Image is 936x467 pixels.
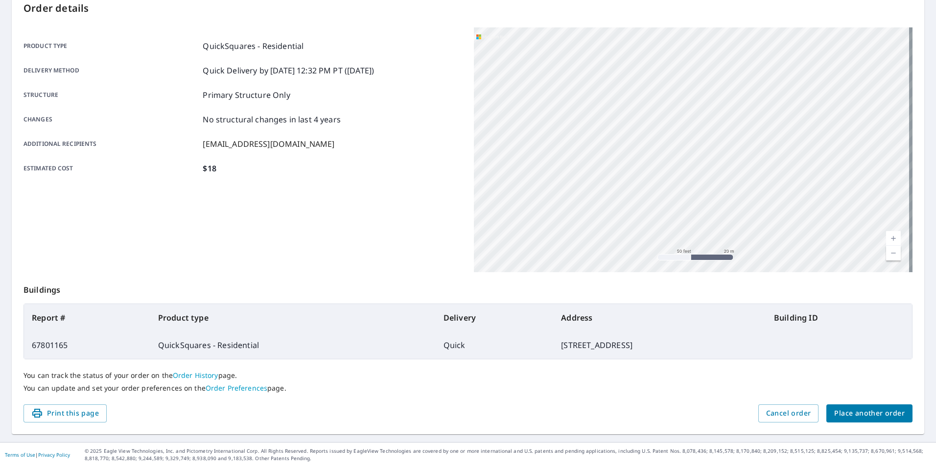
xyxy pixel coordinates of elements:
button: Cancel order [758,404,819,422]
p: You can update and set your order preferences on the page. [23,384,913,393]
th: Report # [24,304,150,331]
a: Order Preferences [206,383,267,393]
a: Terms of Use [5,451,35,458]
p: No structural changes in last 4 years [203,114,341,125]
th: Building ID [766,304,912,331]
p: QuickSquares - Residential [203,40,304,52]
span: Print this page [31,407,99,420]
p: Changes [23,114,199,125]
a: Privacy Policy [38,451,70,458]
p: | [5,452,70,458]
p: Product type [23,40,199,52]
th: Product type [150,304,436,331]
p: Primary Structure Only [203,89,290,101]
a: Current Level 19, Zoom In [886,231,901,246]
p: Additional recipients [23,138,199,150]
td: Quick [436,331,554,359]
td: [STREET_ADDRESS] [553,331,766,359]
p: Estimated cost [23,163,199,174]
p: Buildings [23,272,913,304]
th: Address [553,304,766,331]
p: [EMAIL_ADDRESS][DOMAIN_NAME] [203,138,334,150]
button: Print this page [23,404,107,422]
span: Cancel order [766,407,811,420]
p: Structure [23,89,199,101]
p: Order details [23,1,913,16]
p: You can track the status of your order on the page. [23,371,913,380]
p: Delivery method [23,65,199,76]
button: Place another order [826,404,913,422]
p: Quick Delivery by [DATE] 12:32 PM PT ([DATE]) [203,65,374,76]
td: QuickSquares - Residential [150,331,436,359]
a: Order History [173,371,218,380]
p: © 2025 Eagle View Technologies, Inc. and Pictometry International Corp. All Rights Reserved. Repo... [85,447,931,462]
th: Delivery [436,304,554,331]
p: $18 [203,163,216,174]
a: Current Level 19, Zoom Out [886,246,901,260]
span: Place another order [834,407,905,420]
td: 67801165 [24,331,150,359]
